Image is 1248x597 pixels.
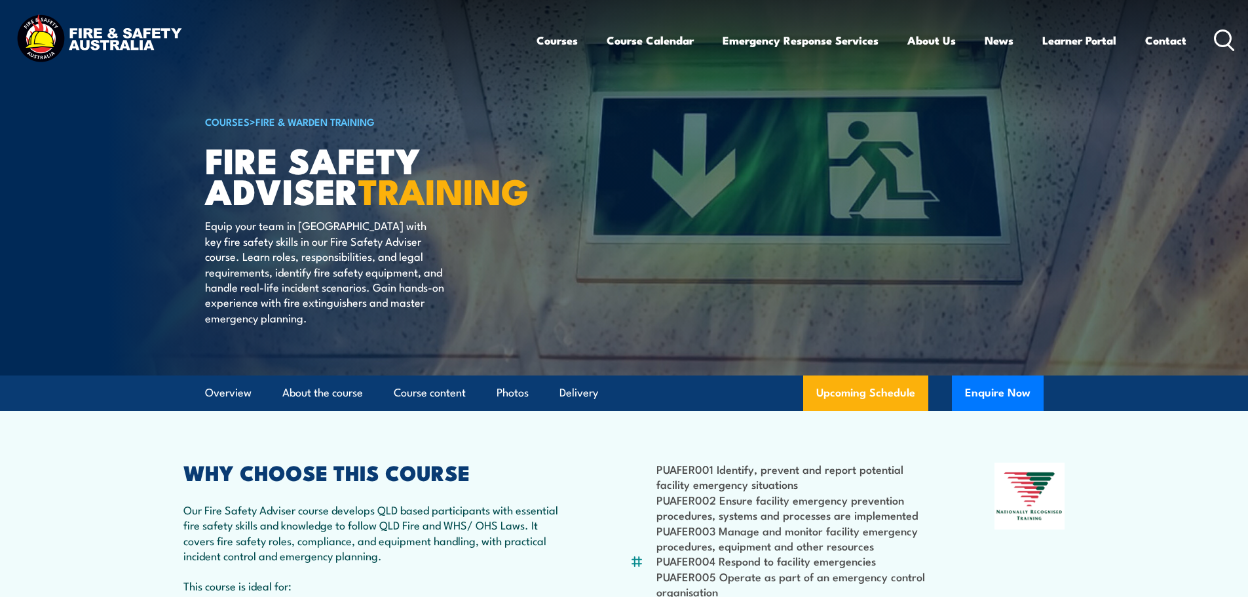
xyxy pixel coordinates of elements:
[1042,23,1116,58] a: Learner Portal
[358,163,529,217] strong: TRAINING
[205,218,444,325] p: Equip your team in [GEOGRAPHIC_DATA] with key fire safety skills in our Fire Safety Adviser cours...
[559,376,598,410] a: Delivery
[723,23,879,58] a: Emergency Response Services
[497,376,529,410] a: Photos
[607,23,694,58] a: Course Calendar
[537,23,578,58] a: Courses
[183,578,566,593] p: This course is ideal for:
[656,553,931,568] li: PUAFER004 Respond to facility emergencies
[205,376,252,410] a: Overview
[656,461,931,492] li: PUAFER001 Identify, prevent and report potential facility emergency situations
[1145,23,1186,58] a: Contact
[994,463,1065,530] img: Nationally Recognised Training logo.
[656,492,931,523] li: PUAFER002 Ensure facility emergency prevention procedures, systems and processes are implemented
[985,23,1013,58] a: News
[205,114,250,128] a: COURSES
[952,376,1044,411] button: Enquire Now
[205,113,529,129] h6: >
[394,376,466,410] a: Course content
[183,502,566,564] p: Our Fire Safety Adviser course develops QLD based participants with essential fire safety skills ...
[183,463,566,481] h2: WHY CHOOSE THIS COURSE
[656,523,931,554] li: PUAFER003 Manage and monitor facility emergency procedures, equipment and other resources
[255,114,375,128] a: Fire & Warden Training
[803,376,928,411] a: Upcoming Schedule
[282,376,363,410] a: About the course
[907,23,956,58] a: About Us
[205,144,529,205] h1: FIRE SAFETY ADVISER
